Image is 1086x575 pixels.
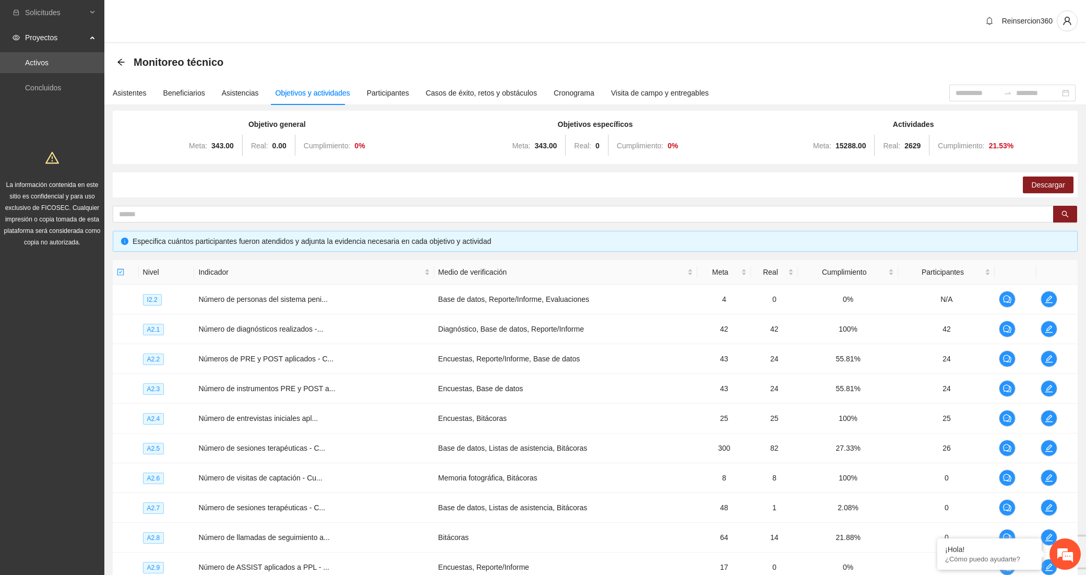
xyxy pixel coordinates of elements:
[25,27,87,48] span: Proyectos
[426,87,537,99] div: Casos de éxito, retos y obstáculos
[999,350,1016,367] button: comment
[798,285,899,314] td: 0%
[367,87,409,99] div: Participantes
[999,410,1016,427] button: comment
[667,142,678,150] strong: 0 %
[45,151,59,165] span: warning
[434,374,698,404] td: Encuestas, Base de datos
[143,383,164,395] span: A2.3
[697,260,751,285] th: Meta
[898,260,995,285] th: Participantes
[143,354,164,365] span: A2.2
[222,87,259,99] div: Asistencias
[1041,325,1057,333] span: edit
[574,142,591,150] span: Real:
[999,380,1016,397] button: comment
[697,314,751,344] td: 42
[1057,16,1077,26] span: user
[134,54,223,71] span: Monitoreo técnico
[938,142,984,150] span: Cumplimiento:
[534,142,557,150] strong: 343.00
[798,404,899,433] td: 100%
[143,532,164,544] span: A2.8
[143,294,162,306] span: I2.2
[904,142,921,150] strong: 2629
[798,433,899,463] td: 27.33%
[1023,177,1073,193] button: Descargar
[945,545,1034,554] div: ¡Hola!
[945,555,1034,563] p: ¿Cómo puedo ayudarte?
[1041,384,1057,393] span: edit
[1041,499,1057,516] button: edit
[898,493,995,523] td: 0
[1041,295,1057,303] span: edit
[1041,291,1057,308] button: edit
[751,523,798,553] td: 14
[999,321,1016,337] button: comment
[1004,89,1012,97] span: to
[143,562,164,573] span: A2.9
[434,463,698,493] td: Memoria fotográfica, Bitácoras
[1053,206,1077,222] button: search
[4,181,101,246] span: La información contenida en este sitio es confidencial y para uso exclusivo de FICOSEC. Cualquier...
[143,413,164,425] span: A2.4
[438,266,686,278] span: Medio de verificación
[113,87,147,99] div: Asistentes
[276,87,350,99] div: Objetivos y actividades
[1041,529,1057,546] button: edit
[198,503,325,512] span: Número de sesiones terapéuticas - C...
[999,499,1016,516] button: comment
[697,463,751,493] td: 8
[434,433,698,463] td: Base de datos, Listas de asistencia, Bitácoras
[198,325,323,333] span: Número de diagnósticos realizados -...
[1041,503,1057,512] span: edit
[1041,533,1057,542] span: edit
[211,142,234,150] strong: 343.00
[751,374,798,404] td: 24
[751,314,798,344] td: 42
[697,523,751,553] td: 64
[1061,210,1069,219] span: search
[798,344,899,374] td: 55.81%
[697,374,751,404] td: 43
[898,404,995,433] td: 25
[751,493,798,523] td: 1
[198,355,333,363] span: Números de PRE y POST aplicados - C...
[751,260,798,285] th: Real
[999,470,1016,486] button: comment
[697,344,751,374] td: 43
[434,404,698,433] td: Encuestas, Bitácoras
[13,9,20,16] span: inbox
[798,314,899,344] td: 100%
[194,260,434,285] th: Indicador
[898,463,995,493] td: 0
[554,87,594,99] div: Cronograma
[1041,470,1057,486] button: edit
[1041,321,1057,337] button: edit
[751,404,798,433] td: 25
[198,384,335,393] span: Número de instrumentos PRE y POST a...
[558,120,633,128] strong: Objetivos específicos
[898,285,995,314] td: N/A
[802,266,887,278] span: Cumplimiento
[989,142,1014,150] strong: 21.53 %
[1041,563,1057,571] span: edit
[798,374,899,404] td: 55.81%
[999,291,1016,308] button: comment
[1057,10,1078,31] button: user
[898,433,995,463] td: 26
[272,142,287,150] strong: 0.00
[798,463,899,493] td: 100%
[198,444,325,452] span: Número de sesiones terapéuticas - C...
[143,443,164,454] span: A2.5
[751,285,798,314] td: 0
[898,523,995,553] td: 0
[189,142,207,150] span: Meta:
[798,260,899,285] th: Cumplimiento
[434,285,698,314] td: Base de datos, Reporte/Informe, Evaluaciones
[434,523,698,553] td: Bitácoras
[139,260,195,285] th: Nivel
[798,493,899,523] td: 2.08%
[434,344,698,374] td: Encuestas, Reporte/Informe, Base de datos
[198,533,329,542] span: Número de llamadas de seguimiento a...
